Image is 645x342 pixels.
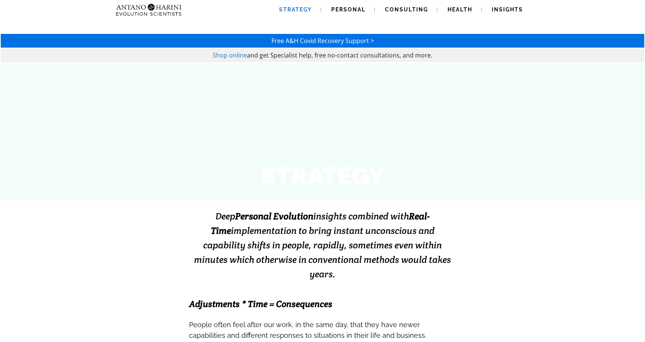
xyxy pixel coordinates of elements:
[492,6,523,13] span: Insights
[271,37,374,45] a: Free A&H Covid Recovery Support >
[189,321,426,339] span: People often feel after our work, in the same day, that they have newer capabilities and differen...
[261,161,385,190] strong: STRATEGY
[247,51,432,59] span: and get Specialist help, free no-contact consultations, and more.
[189,298,332,310] span: Adjustments * Time = Consequences
[213,51,247,59] a: Shop online
[279,6,312,13] span: Strategy
[448,6,472,13] span: Health
[235,210,313,222] strong: Personal Evolution
[194,210,451,280] span: Deep insights combined with implementation to bring instant unconscious and capability shifts in ...
[331,6,366,13] span: Personal
[385,6,428,13] span: Consulting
